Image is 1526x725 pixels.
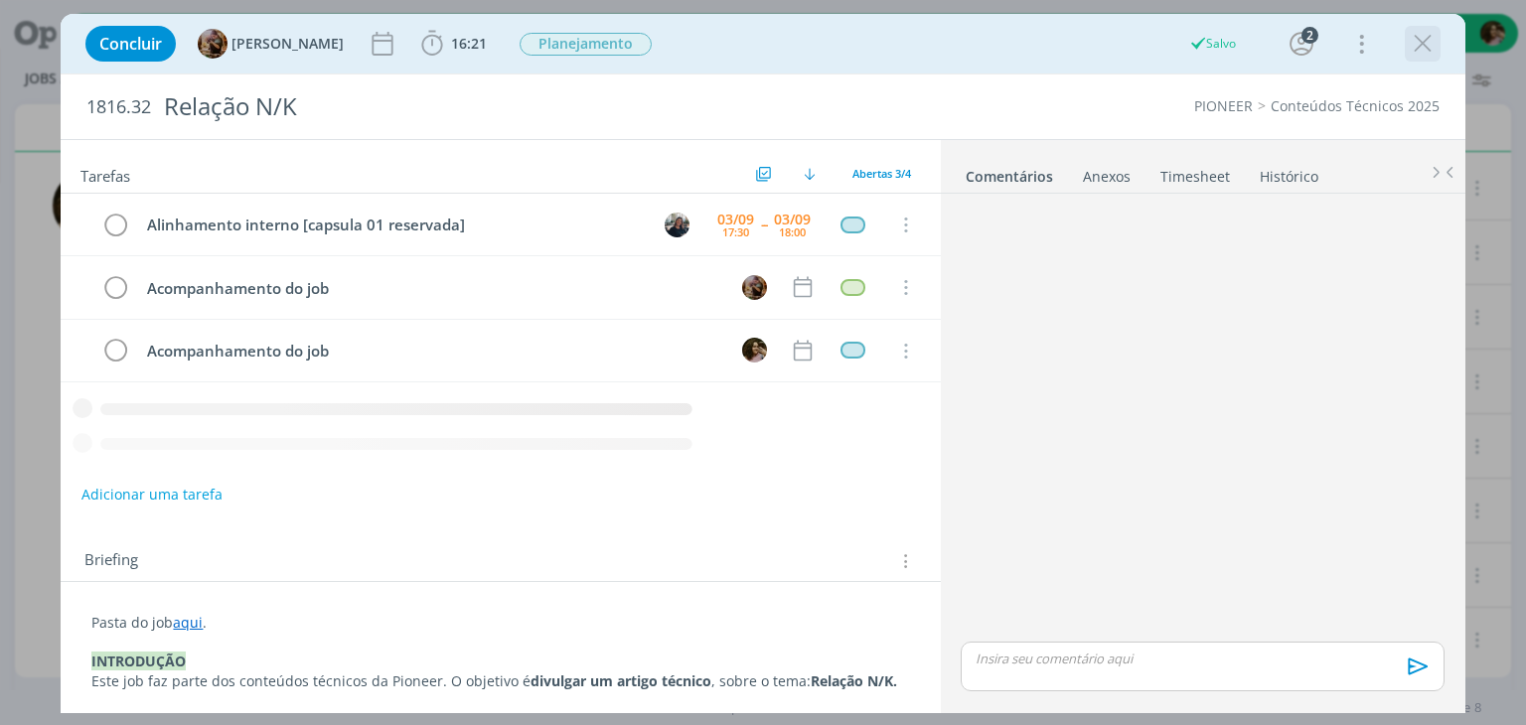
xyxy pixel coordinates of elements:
div: 03/09 [717,213,754,226]
span: Tarefas [80,162,130,186]
img: N [742,338,767,362]
img: M [665,213,689,237]
img: A [742,275,767,300]
div: Alinhamento interno [capsula 01 reservada] [138,213,646,237]
a: Conteúdos Técnicos 2025 [1271,96,1440,115]
div: dialog [61,14,1464,713]
span: Concluir [99,36,162,52]
a: Timesheet [1159,158,1231,187]
div: 2 [1301,27,1318,44]
button: N [740,336,770,365]
button: Adicionar uma tarefa [80,477,224,512]
div: 03/09 [774,213,811,226]
a: Histórico [1259,158,1319,187]
a: aqui [173,613,203,632]
a: Comentários [965,158,1054,187]
span: , sobre o tema: [711,671,811,690]
button: A [740,272,770,302]
button: 16:21 [416,28,492,60]
div: Relação N/K [155,82,867,131]
span: 16:21 [451,34,487,53]
div: 17:30 [722,226,749,237]
button: Planejamento [519,32,653,57]
div: Salvo [1189,35,1236,53]
img: A [198,29,228,59]
button: Concluir [85,26,176,62]
a: PIONEER [1194,96,1253,115]
strong: INTRODUÇÃO [91,652,186,670]
span: Abertas 3/4 [852,166,911,181]
p: Pasta do job . [91,613,909,633]
div: Acompanhamento do job [138,339,723,363]
span: 1816.32 [86,96,151,118]
div: Anexos [1083,167,1131,187]
img: arrow-down.svg [804,168,816,180]
button: A[PERSON_NAME] [198,29,344,59]
button: M [663,210,692,239]
strong: Relação N/K. [811,671,897,690]
strong: artigo técnico [617,671,711,690]
strong: divulgar um [531,671,613,690]
button: 2 [1286,28,1317,60]
span: Planejamento [520,33,652,56]
span: -- [761,217,767,231]
div: Acompanhamento do job [138,276,723,301]
span: Briefing [84,548,138,574]
span: Este job faz parte dos conteúdos técnicos da Pioneer. O objetivo é [91,671,531,690]
span: [PERSON_NAME] [231,37,344,51]
div: 18:00 [779,226,806,237]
